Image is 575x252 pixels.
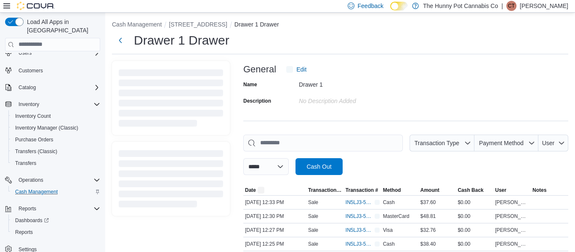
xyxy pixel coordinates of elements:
[419,185,456,195] button: Amount
[243,185,306,195] button: Date
[458,187,483,194] span: Cash Back
[383,213,410,220] span: MasterCard
[243,81,257,88] label: Name
[2,174,104,186] button: Operations
[2,47,104,59] button: Users
[306,162,331,171] span: Cash Out
[421,187,439,194] span: Amount
[19,67,43,74] span: Customers
[542,140,555,146] span: User
[383,241,395,247] span: Cash
[501,1,503,11] p: |
[538,135,568,151] button: User
[15,229,33,236] span: Reports
[12,215,52,225] a: Dashboards
[19,50,32,56] span: Users
[19,205,36,212] span: Reports
[299,78,412,88] div: Drawer 1
[346,187,378,194] span: Transaction #
[243,197,306,207] div: [DATE] 12:33 PM
[421,241,436,247] span: $38.40
[119,152,223,209] span: Loading
[456,197,493,207] div: $0.00
[112,20,568,30] nav: An example of EuiBreadcrumbs
[456,211,493,221] div: $0.00
[520,1,568,11] p: [PERSON_NAME]
[346,241,371,247] span: IN5LJ3-5959982
[8,226,104,238] button: Reports
[15,66,46,76] a: Customers
[8,134,104,146] button: Purchase Orders
[283,61,310,78] button: Edit
[308,227,318,233] p: Sale
[306,185,344,195] button: Transaction Type
[12,123,82,133] a: Inventory Manager (Classic)
[15,125,78,131] span: Inventory Manager (Classic)
[119,71,223,128] span: Loading
[495,213,529,220] span: [PERSON_NAME]
[15,82,100,93] span: Catalog
[410,135,474,151] button: Transaction Type
[414,140,459,146] span: Transaction Type
[495,187,506,194] span: User
[8,215,104,226] a: Dashboards
[456,239,493,249] div: $0.00
[15,113,51,119] span: Inventory Count
[12,187,61,197] a: Cash Management
[12,187,100,197] span: Cash Management
[346,239,380,249] button: IN5LJ3-5959982
[383,187,401,194] span: Method
[358,2,383,10] span: Feedback
[19,101,39,108] span: Inventory
[508,1,515,11] span: CT
[299,94,412,104] div: No Description added
[15,48,35,58] button: Users
[383,199,395,206] span: Cash
[243,211,306,221] div: [DATE] 12:30 PM
[2,98,104,110] button: Inventory
[15,48,100,58] span: Users
[112,21,162,28] button: Cash Management
[296,65,306,74] span: Edit
[474,135,538,151] button: Payment Method
[12,135,57,145] a: Purchase Orders
[245,187,256,194] span: Date
[346,213,371,220] span: IN5LJ3-5960034
[421,213,436,220] span: $48.81
[15,160,36,167] span: Transfers
[532,187,546,194] span: Notes
[295,158,343,175] button: Cash Out
[243,64,276,74] h3: General
[12,123,100,133] span: Inventory Manager (Classic)
[12,227,100,237] span: Reports
[2,82,104,93] button: Catalog
[12,146,61,157] a: Transfers (Classic)
[495,241,529,247] span: [PERSON_NAME]
[344,185,381,195] button: Transaction #
[383,227,393,233] span: Visa
[495,199,529,206] span: [PERSON_NAME]
[12,215,100,225] span: Dashboards
[15,82,39,93] button: Catalog
[19,84,36,91] span: Catalog
[112,32,129,49] button: Next
[531,185,568,195] button: Notes
[15,204,100,214] span: Reports
[243,239,306,249] div: [DATE] 12:25 PM
[2,203,104,215] button: Reports
[8,122,104,134] button: Inventory Manager (Classic)
[8,110,104,122] button: Inventory Count
[506,1,516,11] div: Crystal Toth-Derry
[421,199,436,206] span: $37.60
[19,177,43,183] span: Operations
[12,227,36,237] a: Reports
[308,213,318,220] p: Sale
[12,111,54,121] a: Inventory Count
[15,136,53,143] span: Purchase Orders
[346,211,380,221] button: IN5LJ3-5960034
[495,227,529,233] span: [PERSON_NAME]
[308,187,342,194] span: Transaction Type
[12,158,40,168] a: Transfers
[15,175,47,185] button: Operations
